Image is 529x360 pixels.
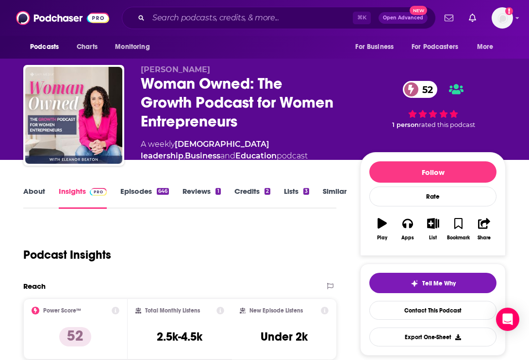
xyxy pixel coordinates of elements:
[43,307,81,314] h2: Power Score™
[465,10,480,26] a: Show notifications dropdown
[108,38,162,56] button: open menu
[215,188,220,195] div: 1
[379,12,428,24] button: Open AdvancedNew
[149,10,353,26] input: Search podcasts, credits, & more...
[59,327,91,346] p: 52
[403,81,438,98] a: 52
[183,151,185,160] span: ,
[23,38,71,56] button: open menu
[496,308,519,331] div: Open Intercom Messenger
[348,38,406,56] button: open menu
[141,65,210,74] span: [PERSON_NAME]
[395,212,420,247] button: Apps
[369,187,496,206] div: Rate
[145,307,200,314] h2: Total Monthly Listens
[411,280,418,287] img: tell me why sparkle
[410,6,427,15] span: New
[141,140,269,160] a: [DEMOGRAPHIC_DATA] leadership
[353,12,371,24] span: ⌘ K
[369,273,496,293] button: tell me why sparkleTell Me Why
[122,7,436,29] div: Search podcasts, credits, & more...
[369,161,496,183] button: Follow
[59,187,107,209] a: InsightsPodchaser Pro
[471,212,496,247] button: Share
[303,188,309,195] div: 3
[25,67,122,164] img: Woman Owned: The Growth Podcast for Women Entrepreneurs
[249,307,303,314] h2: New Episode Listens
[157,329,202,344] h3: 2.5k-4.5k
[182,187,220,209] a: Reviews1
[16,9,109,27] img: Podchaser - Follow, Share and Rate Podcasts
[360,65,506,144] div: 52 1 personrated this podcast
[120,187,169,209] a: Episodes646
[323,187,347,209] a: Similar
[77,40,98,54] span: Charts
[441,10,457,26] a: Show notifications dropdown
[377,235,387,241] div: Play
[492,7,513,29] img: User Profile
[405,38,472,56] button: open menu
[383,16,423,20] span: Open Advanced
[492,7,513,29] button: Show profile menu
[90,188,107,196] img: Podchaser Pro
[412,40,458,54] span: For Podcasters
[355,40,394,54] span: For Business
[30,40,59,54] span: Podcasts
[23,282,46,291] h2: Reach
[23,248,111,262] h1: Podcast Insights
[492,7,513,29] span: Logged in as alignPR
[261,329,308,344] h3: Under 2k
[220,151,235,160] span: and
[478,235,491,241] div: Share
[470,38,506,56] button: open menu
[284,187,309,209] a: Lists3
[401,235,414,241] div: Apps
[141,139,345,162] div: A weekly podcast
[422,280,456,287] span: Tell Me Why
[115,40,149,54] span: Monitoring
[392,121,419,128] span: 1 person
[446,212,471,247] button: Bookmark
[413,81,438,98] span: 52
[505,7,513,15] svg: Add a profile image
[235,151,277,160] a: Education
[369,212,395,247] button: Play
[157,188,169,195] div: 646
[419,121,475,128] span: rated this podcast
[234,187,270,209] a: Credits2
[447,235,470,241] div: Bookmark
[23,187,45,209] a: About
[369,301,496,320] a: Contact This Podcast
[70,38,103,56] a: Charts
[429,235,437,241] div: List
[369,328,496,346] button: Export One-Sheet
[420,212,446,247] button: List
[477,40,494,54] span: More
[264,188,270,195] div: 2
[185,151,220,160] a: Business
